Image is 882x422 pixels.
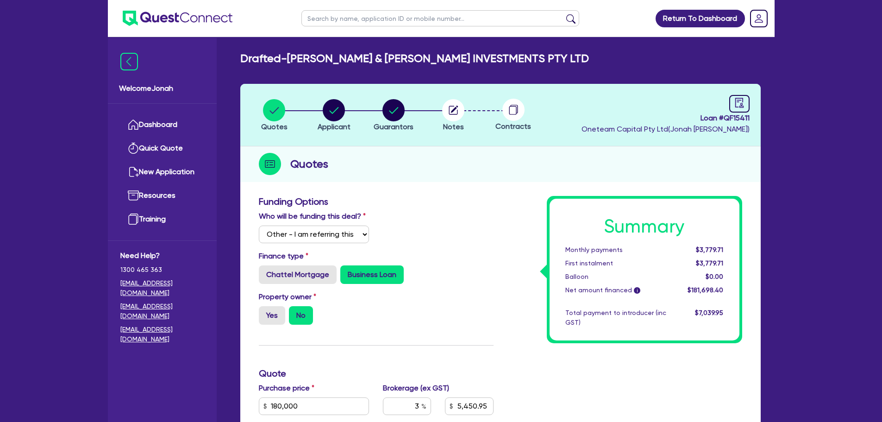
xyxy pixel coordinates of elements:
[259,251,308,262] label: Finance type
[582,113,750,124] span: Loan # QF15411
[383,383,449,394] label: Brokerage (ex GST)
[634,287,640,294] span: i
[495,122,531,131] span: Contracts
[443,122,464,131] span: Notes
[128,214,139,225] img: training
[119,83,206,94] span: Welcome Jonah
[120,250,204,261] span: Need Help?
[688,286,723,294] span: $181,698.40
[128,166,139,177] img: new-application
[558,245,673,255] div: Monthly payments
[259,211,366,222] label: Who will be funding this deal?
[374,122,413,131] span: Guarantors
[582,125,750,133] span: Oneteam Capital Pty Ltd ( Jonah [PERSON_NAME] )
[558,272,673,282] div: Balloon
[558,258,673,268] div: First instalment
[120,53,138,70] img: icon-menu-close
[128,143,139,154] img: quick-quote
[706,273,723,280] span: $0.00
[259,196,494,207] h3: Funding Options
[128,190,139,201] img: resources
[301,10,579,26] input: Search by name, application ID or mobile number...
[120,208,204,231] a: Training
[695,309,723,316] span: $7,039.95
[318,122,350,131] span: Applicant
[259,383,314,394] label: Purchase price
[120,302,204,321] a: [EMAIL_ADDRESS][DOMAIN_NAME]
[340,265,404,284] label: Business Loan
[240,52,589,65] h2: Drafted - [PERSON_NAME] & [PERSON_NAME] INVESTMENTS PTY LTD
[120,113,204,137] a: Dashboard
[565,215,724,238] h1: Summary
[259,153,281,175] img: step-icon
[259,306,285,325] label: Yes
[120,265,204,275] span: 1300 465 363
[747,6,771,31] a: Dropdown toggle
[558,308,673,328] div: Total payment to introducer (inc GST)
[290,156,328,172] h2: Quotes
[261,99,288,133] button: Quotes
[373,99,414,133] button: Guarantors
[123,11,232,26] img: quest-connect-logo-blue
[734,98,744,108] span: audit
[261,122,288,131] span: Quotes
[696,259,723,267] span: $3,779.71
[259,291,316,302] label: Property owner
[120,325,204,344] a: [EMAIL_ADDRESS][DOMAIN_NAME]
[696,246,723,253] span: $3,779.71
[289,306,313,325] label: No
[259,368,494,379] h3: Quote
[558,285,673,295] div: Net amount financed
[656,10,745,27] a: Return To Dashboard
[442,99,465,133] button: Notes
[120,278,204,298] a: [EMAIL_ADDRESS][DOMAIN_NAME]
[120,160,204,184] a: New Application
[259,265,337,284] label: Chattel Mortgage
[120,137,204,160] a: Quick Quote
[120,184,204,208] a: Resources
[317,99,351,133] button: Applicant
